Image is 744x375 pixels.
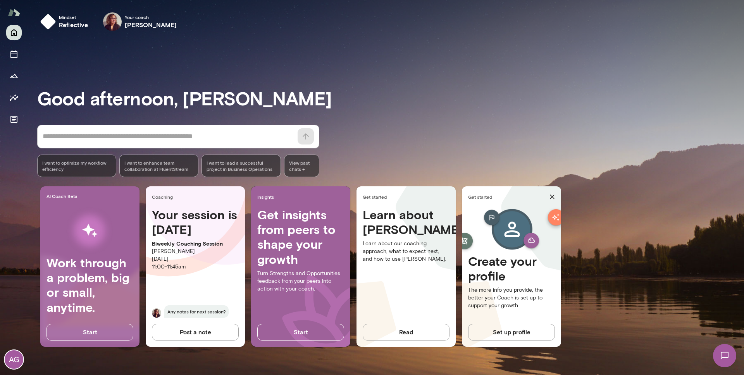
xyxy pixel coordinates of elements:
button: Home [6,25,22,40]
span: Insights [257,194,347,200]
div: I want to optimize my workflow efficiency [37,155,116,177]
p: Learn about our coaching approach, what to expect next, and how to use [PERSON_NAME]. [363,240,449,263]
button: Growth Plan [6,68,22,84]
span: I want to optimize my workflow efficiency [42,160,111,172]
img: mindset [40,14,56,29]
span: Coaching [152,194,242,200]
div: I want to lead a successful project in Business Operations [201,155,281,177]
p: [PERSON_NAME] [152,248,239,255]
h4: Create your profile [468,254,555,284]
p: The more info you provide, the better your Coach is set up to support your growth. [468,286,555,310]
button: Read [363,324,449,340]
p: Turn Strengths and Opportunities feedback from your peers into action with your coach. [257,270,344,293]
p: [DATE] [152,255,239,263]
img: Safaa Khairalla [103,12,122,31]
span: Any notes for next session? [164,305,229,318]
button: Documents [6,112,22,127]
button: Start [257,324,344,340]
p: 11:00 - 11:45am [152,263,239,271]
button: Post a note [152,324,239,340]
button: Mindsetreflective [37,9,95,34]
span: I want to enhance team collaboration at FluentStream [124,160,193,172]
span: Your coach [125,14,177,20]
span: Get started [468,194,546,200]
span: Get started [363,194,453,200]
span: AI Coach Beta [46,193,136,199]
h6: [PERSON_NAME] [125,20,177,29]
img: AI Workflows [55,206,124,255]
h4: Get insights from peers to shape your growth [257,207,344,267]
button: Start [46,324,133,340]
button: Insights [6,90,22,105]
div: I want to enhance team collaboration at FluentStream [119,155,198,177]
button: Set up profile [468,324,555,340]
span: View past chats -> [284,155,319,177]
h3: Good afternoon, [PERSON_NAME] [37,87,744,109]
h6: reflective [59,20,88,29]
span: I want to lead a successful project in Business Operations [207,160,276,172]
span: Mindset [59,14,88,20]
div: AG [5,350,23,369]
div: Safaa KhairallaYour coach[PERSON_NAME] [98,9,183,34]
h4: Your session is [DATE] [152,207,239,237]
p: Biweekly Coaching Session [152,240,239,248]
h4: Learn about [PERSON_NAME] [363,207,449,237]
img: Create profile [471,207,552,254]
button: Sessions [6,46,22,62]
img: Mento [8,5,20,20]
img: Safaa [152,308,161,318]
h4: Work through a problem, big or small, anytime. [46,255,133,315]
